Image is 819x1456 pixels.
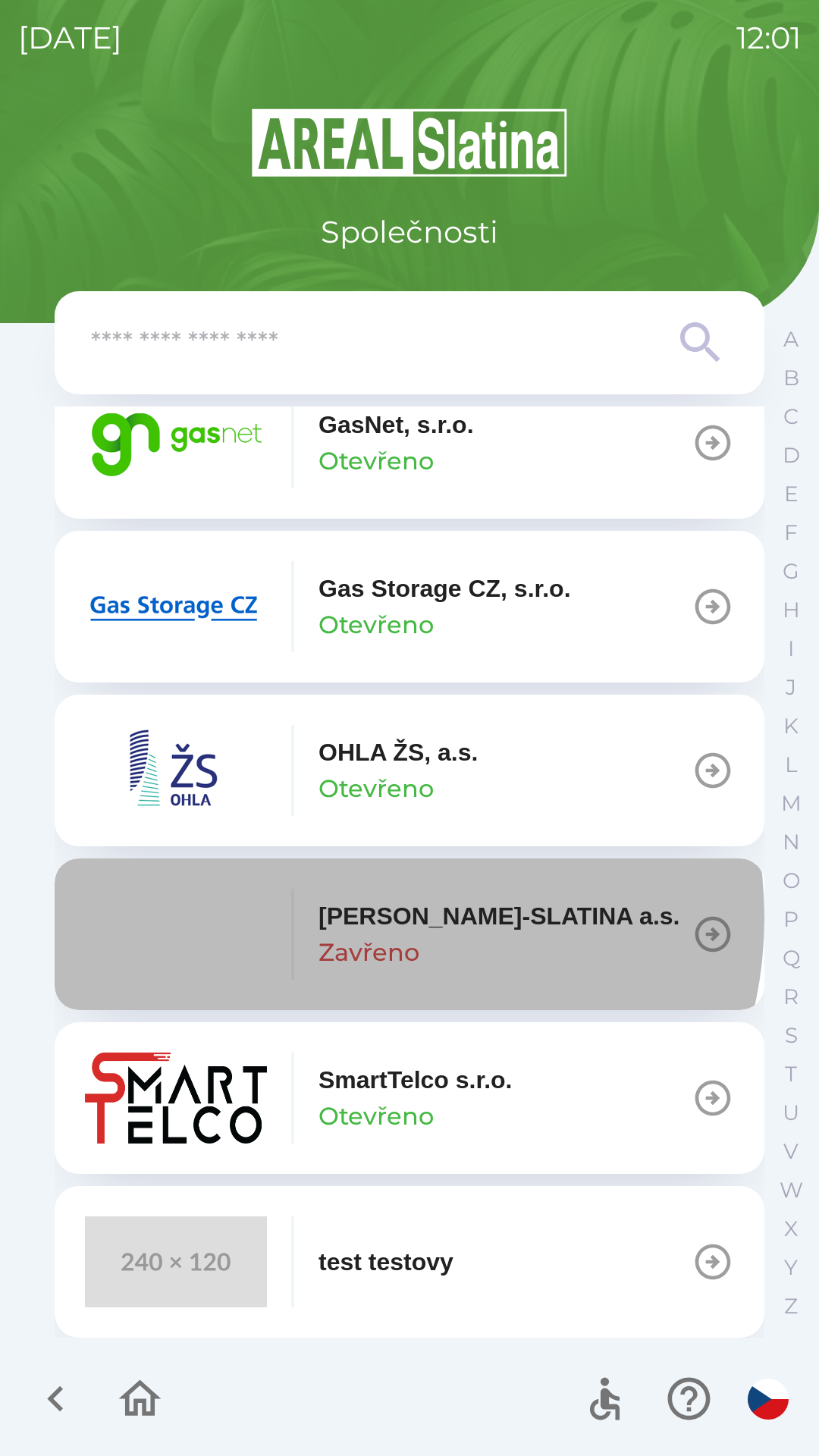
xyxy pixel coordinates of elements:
[783,829,800,855] p: N
[784,1254,798,1281] p: Y
[772,552,810,591] button: G
[772,629,810,668] button: I
[55,1186,764,1338] button: test testovy
[85,1216,267,1307] img: 240x120
[55,106,764,179] img: Logo
[55,367,764,519] button: GasNet, s.r.o.Otevřeno
[85,889,267,980] img: e7973d4e-78b1-4a83-8dc1-9059164483d7.png
[772,1248,810,1287] button: Y
[772,939,810,977] button: Q
[785,1061,797,1087] p: T
[772,475,810,513] button: E
[772,707,810,745] button: K
[18,15,122,61] p: [DATE]
[788,635,794,662] p: I
[783,558,799,585] p: G
[783,868,800,894] p: O
[780,1177,803,1203] p: W
[318,1062,513,1098] p: SmartTelco s.r.o.
[772,397,810,436] button: C
[783,403,799,430] p: C
[772,513,810,552] button: F
[772,745,810,784] button: L
[85,397,267,488] img: 95bd5263-4d84-4234-8c68-46e365c669f1.png
[318,607,434,643] p: Otevřeno
[318,770,434,807] p: Otevřeno
[85,1053,267,1144] img: a1091e8c-df79-49dc-bd76-976ff18fd19d.png
[318,1244,453,1280] p: test testovy
[783,442,800,469] p: D
[772,823,810,861] button: N
[781,790,802,817] p: M
[783,1138,799,1165] p: V
[772,1171,810,1210] button: W
[783,906,799,933] p: P
[772,784,810,823] button: M
[772,668,810,707] button: J
[772,436,810,475] button: D
[55,858,764,1010] button: [PERSON_NAME]-SLATINA a.s.Zavřeno
[772,977,810,1016] button: R
[772,591,810,629] button: H
[772,1094,810,1132] button: U
[318,443,434,479] p: Otevřeno
[772,1055,810,1094] button: T
[318,406,474,443] p: GasNet, s.r.o.
[783,945,800,971] p: Q
[318,1098,434,1134] p: Otevřeno
[321,209,498,255] p: Společnosti
[772,320,810,359] button: A
[783,1100,799,1126] p: U
[85,561,267,652] img: 2bd567fa-230c-43b3-b40d-8aef9e429395.png
[318,934,419,971] p: Zavřeno
[772,861,810,900] button: O
[783,365,799,391] p: B
[783,326,799,353] p: A
[772,359,810,397] button: B
[318,734,478,770] p: OHLA ŽS, a.s.
[783,597,800,623] p: H
[772,1016,810,1055] button: S
[318,570,571,607] p: Gas Storage CZ, s.r.o.
[55,531,764,682] button: Gas Storage CZ, s.r.o.Otevřeno
[784,519,798,546] p: F
[318,898,679,934] p: [PERSON_NAME]-SLATINA a.s.
[772,1287,810,1326] button: Z
[784,1293,798,1319] p: Z
[772,1210,810,1248] button: X
[748,1379,789,1420] img: cs flag
[783,984,799,1010] p: R
[85,725,267,816] img: 95230cbc-907d-4dce-b6ee-20bf32430970.png
[784,481,799,507] p: E
[784,1216,798,1242] p: X
[785,752,797,778] p: L
[55,695,764,846] button: OHLA ŽS, a.s.Otevřeno
[736,15,801,61] p: 12:01
[786,674,796,701] p: J
[772,1132,810,1171] button: V
[55,1022,764,1174] button: SmartTelco s.r.o.Otevřeno
[772,900,810,939] button: P
[783,713,799,739] p: K
[785,1022,798,1049] p: S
